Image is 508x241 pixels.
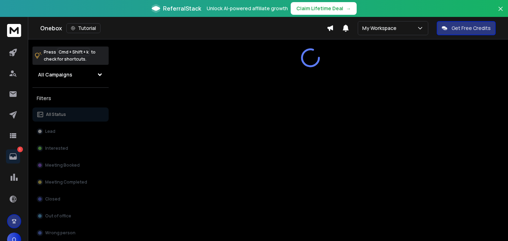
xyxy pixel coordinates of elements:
[32,68,109,82] button: All Campaigns
[40,23,327,33] div: Onebox
[437,21,496,35] button: Get Free Credits
[66,23,101,33] button: Tutorial
[452,25,491,32] p: Get Free Credits
[38,71,72,78] h1: All Campaigns
[6,149,20,163] a: 1
[291,2,357,15] button: Claim Lifetime Deal→
[32,93,109,103] h3: Filters
[17,147,23,152] p: 1
[44,49,96,63] p: Press to check for shortcuts.
[346,5,351,12] span: →
[207,5,288,12] p: Unlock AI-powered affiliate growth
[163,4,201,13] span: ReferralStack
[58,48,90,56] span: Cmd + Shift + k
[496,4,505,21] button: Close banner
[362,25,399,32] p: My Workspace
